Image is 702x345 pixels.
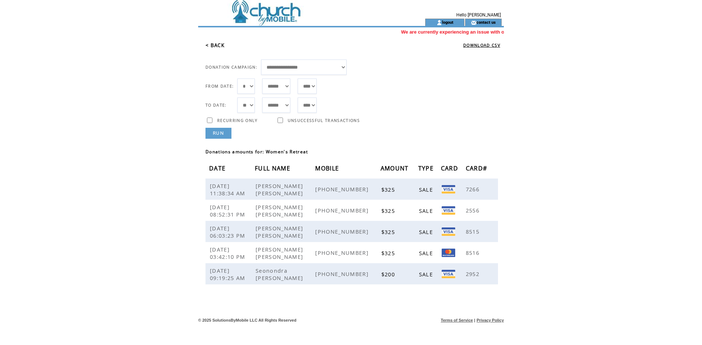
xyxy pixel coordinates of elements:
span: RECURRING ONLY [217,118,258,123]
a: logout [442,20,453,24]
span: $325 [381,186,397,193]
span: UNSUCCESSFUL TRANSACTIONS [288,118,360,123]
span: [PHONE_NUMBER] [315,185,370,193]
a: DOWNLOAD CSV [463,43,500,48]
img: account_icon.gif [437,20,442,26]
span: AMOUNT [381,162,411,176]
a: contact us [476,20,496,24]
span: [DATE] 09:19:25 AM [210,267,247,281]
span: CARD [441,162,460,176]
img: Mastercard [442,249,455,257]
a: < BACK [205,42,224,49]
a: CARD# [466,166,489,170]
span: [PERSON_NAME] [PERSON_NAME] [256,225,305,239]
span: $325 [381,207,397,214]
span: | [474,318,475,322]
span: [PHONE_NUMBER] [315,207,370,214]
span: [PERSON_NAME] [PERSON_NAME] [256,182,305,197]
span: [DATE] 08:52:31 PM [210,203,247,218]
a: Privacy Policy [476,318,504,322]
span: [DATE] 11:38:34 AM [210,182,247,197]
span: [PHONE_NUMBER] [315,249,370,256]
span: [DATE] 06:03:23 PM [210,225,247,239]
a: TYPE [418,166,435,170]
span: 8516 [466,249,481,256]
span: © 2025 SolutionsByMobile LLC All Rights Reserved [198,318,297,322]
span: 2556 [466,207,481,214]
span: [PHONE_NUMBER] [315,228,370,235]
span: 8515 [466,228,481,235]
span: SALE [419,228,435,235]
span: FULL NAME [255,162,292,176]
img: Visa [442,227,455,236]
span: Donations amounts for: Women's Retreat [205,149,308,155]
span: SALE [419,249,435,257]
span: SALE [419,207,435,214]
span: [PERSON_NAME] [PERSON_NAME] [256,246,305,260]
span: CARD# [466,162,489,176]
span: SALE [419,271,435,278]
a: AMOUNT [381,166,411,170]
span: Hello [PERSON_NAME] [456,12,501,18]
span: DONATION CAMPAIGN: [205,65,257,70]
span: 7266 [466,185,481,193]
a: RUN [205,128,231,139]
a: CARD [441,166,460,170]
span: $200 [381,271,397,278]
span: TO DATE: [205,103,227,108]
span: MOBILE [315,162,341,176]
a: FULL NAME [255,166,292,170]
span: TYPE [418,162,435,176]
img: contact_us_icon.gif [471,20,476,26]
span: 2952 [466,270,481,277]
a: Terms of Service [441,318,473,322]
a: DATE [209,166,227,170]
img: Visa [442,185,455,193]
span: $325 [381,228,397,235]
span: [PERSON_NAME] [PERSON_NAME] [256,203,305,218]
span: FROM DATE: [205,84,234,89]
span: [PHONE_NUMBER] [315,270,370,277]
marquee: We are currently experiencing an issue with opt-ins to Keywords. You may still send a SMS and MMS... [198,29,504,35]
a: MOBILE [315,166,341,170]
img: Visa [442,270,455,278]
span: [DATE] 03:42:10 PM [210,246,247,260]
span: SALE [419,186,435,193]
span: DATE [209,162,227,176]
img: Visa [442,206,455,215]
span: $325 [381,249,397,257]
span: Seonondra [PERSON_NAME] [256,267,305,281]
